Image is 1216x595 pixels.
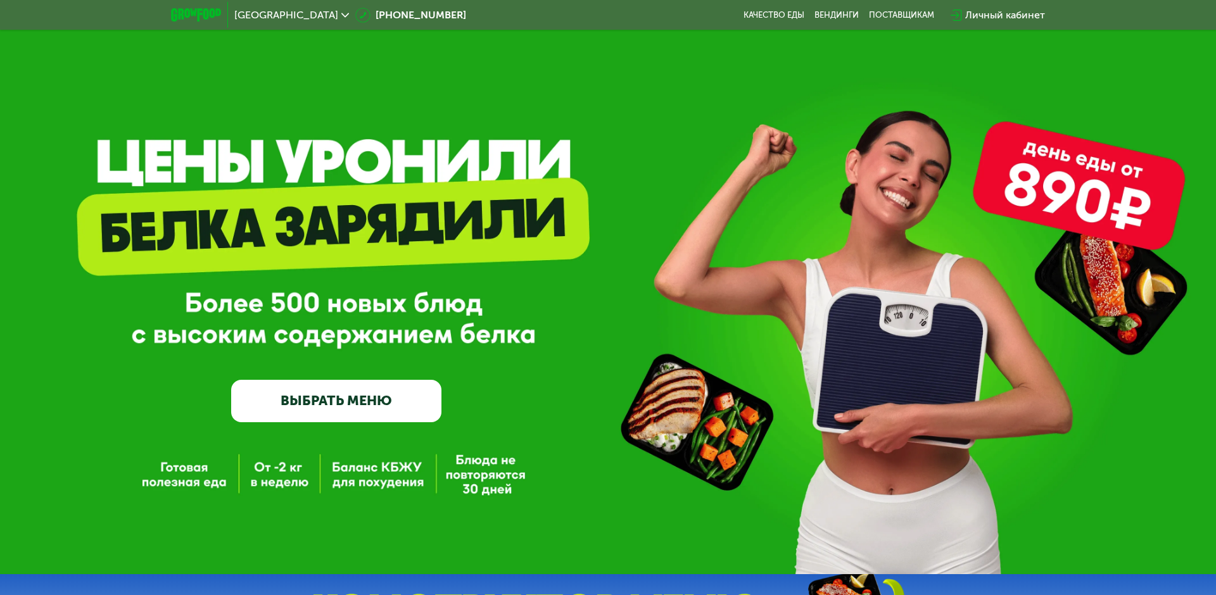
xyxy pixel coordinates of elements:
a: [PHONE_NUMBER] [355,8,466,23]
div: Личный кабинет [965,8,1045,23]
div: поставщикам [869,10,934,20]
a: Вендинги [814,10,859,20]
a: ВЫБРАТЬ МЕНЮ [231,380,441,422]
span: [GEOGRAPHIC_DATA] [234,10,338,20]
a: Качество еды [744,10,804,20]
